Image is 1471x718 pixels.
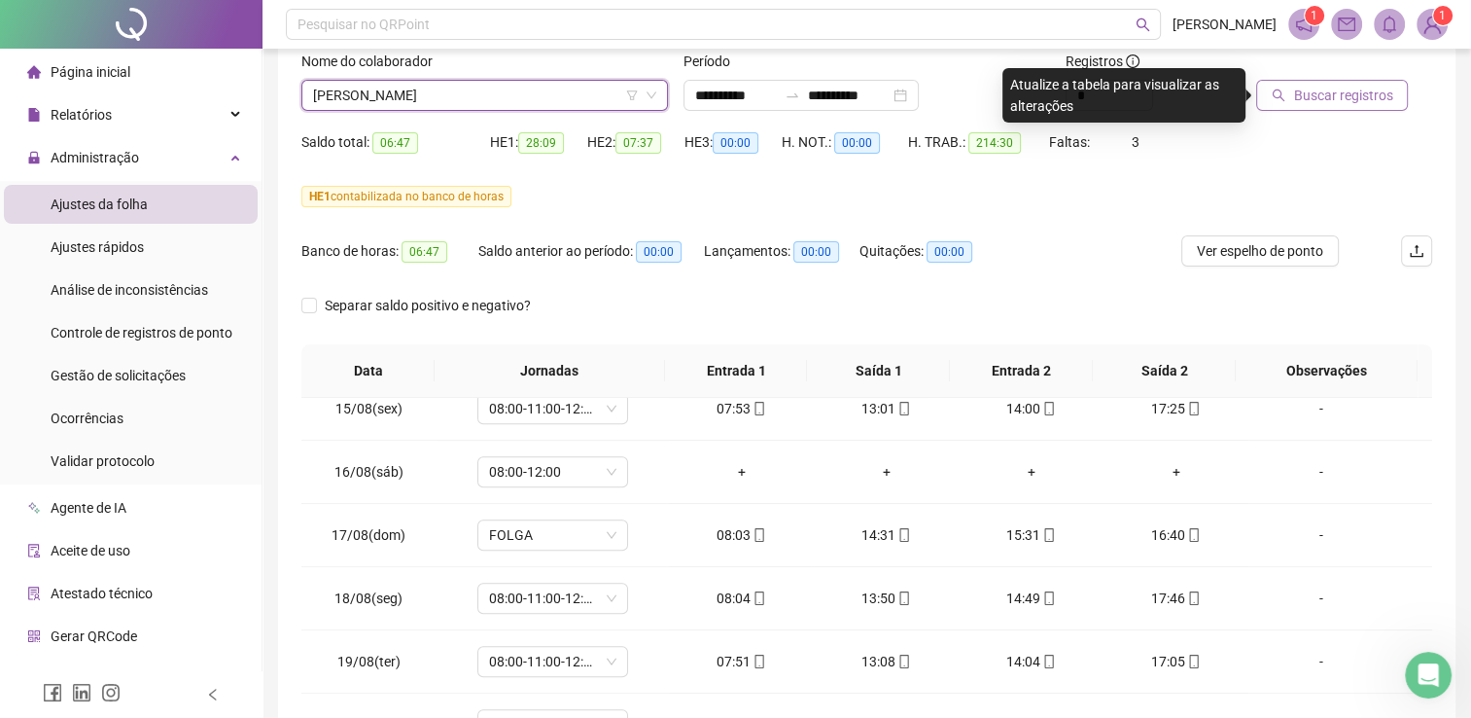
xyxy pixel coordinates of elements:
[402,241,447,263] span: 06:47
[43,683,62,702] span: facebook
[337,654,401,669] span: 19/08(ter)
[1409,243,1424,259] span: upload
[859,240,1000,263] div: Quitações:
[1381,16,1398,33] span: bell
[895,655,911,668] span: mobile
[587,131,684,154] div: HE 2:
[51,150,139,165] span: Administração
[1338,16,1355,33] span: mail
[793,241,839,263] span: 00:00
[684,651,798,672] div: 07:51
[684,398,798,419] div: 07:53
[829,461,943,483] div: +
[1185,592,1201,605] span: mobile
[1251,360,1402,381] span: Observações
[968,132,1021,154] span: 214:30
[1093,344,1236,398] th: Saída 2
[51,325,232,341] span: Controle de registros de ponto
[301,186,511,207] span: contabilizada no banco de horas
[1049,134,1093,150] span: Faltas:
[684,588,798,609] div: 08:04
[1002,68,1245,123] div: Atualize a tabela para visualizar as alterações
[1311,9,1317,22] span: 1
[27,108,41,122] span: file
[27,629,41,643] span: qrcode
[684,131,782,154] div: HE 3:
[1272,89,1285,102] span: search
[751,655,766,668] span: mobile
[1119,524,1233,546] div: 16:40
[1264,461,1379,483] div: -
[27,587,41,600] span: solution
[1181,235,1339,267] button: Ver espelho de ponto
[1066,51,1139,72] span: Registros
[704,240,859,263] div: Lançamentos:
[683,51,743,72] label: Período
[27,65,41,79] span: home
[1185,402,1201,415] span: mobile
[834,132,880,154] span: 00:00
[785,88,800,103] span: swap-right
[51,543,130,558] span: Aceite de uso
[490,131,587,154] div: HE 1:
[335,401,403,416] span: 15/08(sex)
[51,368,186,383] span: Gestão de solicitações
[489,457,616,486] span: 08:00-12:00
[51,282,208,298] span: Análise de inconsistências
[51,239,144,255] span: Ajustes rápidos
[51,586,153,601] span: Atestado técnico
[950,344,1093,398] th: Entrada 2
[974,588,1088,609] div: 14:49
[895,528,911,542] span: mobile
[72,683,91,702] span: linkedin
[1173,14,1277,35] span: [PERSON_NAME]
[1439,9,1446,22] span: 1
[489,647,616,676] span: 08:00-11:00-12:00-17:00
[927,241,972,263] span: 00:00
[1119,398,1233,419] div: 17:25
[435,344,665,398] th: Jornadas
[317,295,539,316] span: Separar saldo positivo e negativo?
[684,524,798,546] div: 08:03
[1264,398,1379,419] div: -
[518,132,564,154] span: 28:09
[1433,6,1453,25] sup: Atualize o seu contato no menu Meus Dados
[1040,655,1056,668] span: mobile
[974,524,1088,546] div: 15:31
[751,528,766,542] span: mobile
[301,51,445,72] label: Nome do colaborador
[51,107,112,123] span: Relatórios
[301,344,435,398] th: Data
[1256,80,1408,111] button: Buscar registros
[1295,16,1313,33] span: notification
[684,461,798,483] div: +
[27,544,41,557] span: audit
[101,683,121,702] span: instagram
[1197,240,1323,262] span: Ver espelho de ponto
[615,132,661,154] span: 07:37
[751,402,766,415] span: mobile
[1119,588,1233,609] div: 17:46
[829,398,943,419] div: 13:01
[1040,592,1056,605] span: mobile
[1119,651,1233,672] div: 17:05
[895,592,911,605] span: mobile
[51,197,148,212] span: Ajustes da folha
[309,190,331,203] span: HE 1
[807,344,950,398] th: Saída 1
[489,584,616,613] span: 08:00-11:00-12:00-17:00
[332,527,405,543] span: 17/08(dom)
[1264,651,1379,672] div: -
[782,131,908,154] div: H. NOT.:
[1119,461,1233,483] div: +
[1040,528,1056,542] span: mobile
[51,628,137,644] span: Gerar QRCode
[301,240,478,263] div: Banco de horas:
[713,132,758,154] span: 00:00
[974,398,1088,419] div: 14:00
[626,90,638,101] span: filter
[301,131,490,154] div: Saldo total:
[51,500,126,516] span: Agente de IA
[785,88,800,103] span: to
[1293,85,1392,106] span: Buscar registros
